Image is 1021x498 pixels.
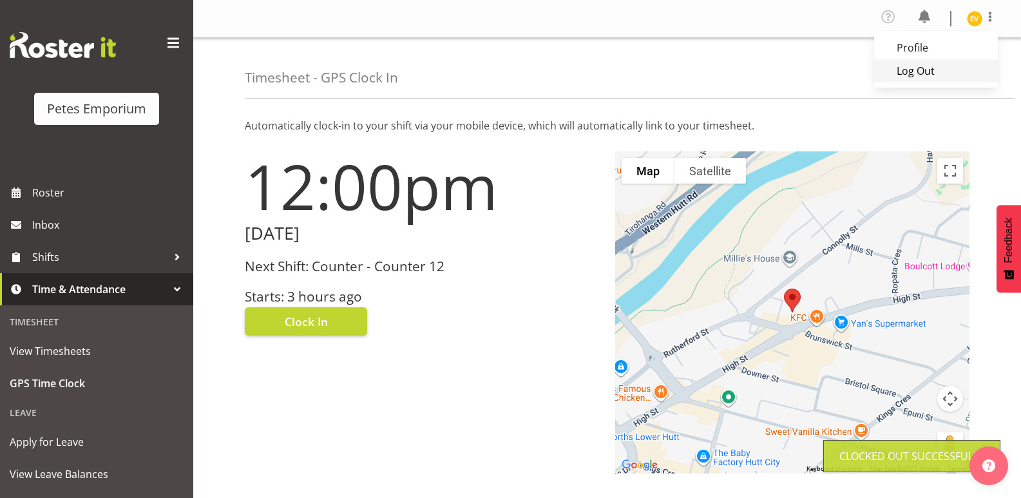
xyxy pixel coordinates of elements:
[245,118,969,133] p: Automatically clock-in to your shift via your mobile device, which will automatically link to you...
[245,259,600,274] h3: Next Shift: Counter - Counter 12
[245,307,367,336] button: Clock In
[3,367,190,399] a: GPS Time Clock
[10,341,184,361] span: View Timesheets
[10,432,184,452] span: Apply for Leave
[245,224,600,244] h2: [DATE]
[937,158,963,184] button: Toggle fullscreen view
[10,464,184,484] span: View Leave Balances
[982,459,995,472] img: help-xxl-2.png
[10,32,116,58] img: Rosterit website logo
[32,215,187,235] span: Inbox
[3,426,190,458] a: Apply for Leave
[937,386,963,412] button: Map camera controls
[618,457,661,474] a: Open this area in Google Maps (opens a new window)
[245,289,600,304] h3: Starts: 3 hours ago
[937,432,963,458] button: Drag Pegman onto the map to open Street View
[32,183,187,202] span: Roster
[874,59,998,82] a: Log Out
[32,247,167,267] span: Shifts
[1003,218,1015,263] span: Feedback
[967,11,982,26] img: eva-vailini10223.jpg
[806,464,862,474] button: Keyboard shortcuts
[3,309,190,335] div: Timesheet
[618,457,661,474] img: Google
[245,151,600,221] h1: 12:00pm
[997,205,1021,292] button: Feedback - Show survey
[32,280,167,299] span: Time & Attendance
[10,374,184,393] span: GPS Time Clock
[245,70,398,85] h4: Timesheet - GPS Clock In
[3,399,190,426] div: Leave
[47,99,146,119] div: Petes Emporium
[285,313,328,330] span: Clock In
[674,158,746,184] button: Show satellite imagery
[3,458,190,490] a: View Leave Balances
[874,36,998,59] a: Profile
[839,448,984,464] div: Clocked out Successfully
[622,158,674,184] button: Show street map
[3,335,190,367] a: View Timesheets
